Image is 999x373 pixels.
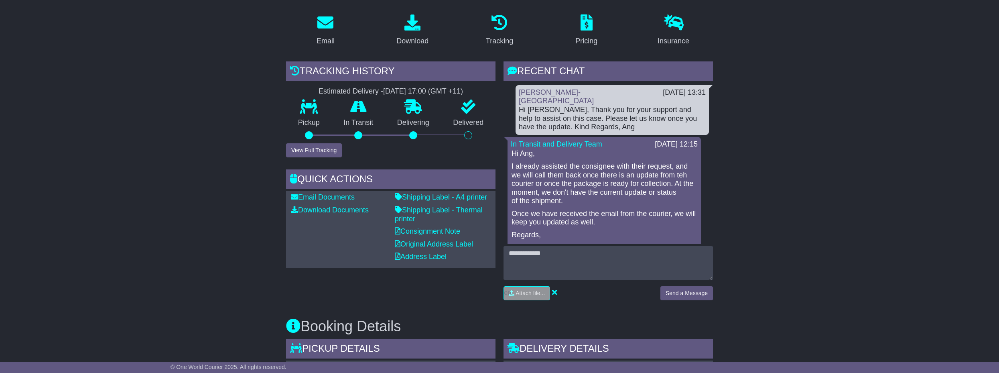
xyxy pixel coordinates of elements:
[286,61,495,83] div: Tracking history
[311,12,340,49] a: Email
[511,140,602,148] a: In Transit and Delivery Team
[655,140,698,149] div: [DATE] 12:15
[658,36,689,47] div: Insurance
[395,253,447,261] a: Address Label
[317,36,335,47] div: Email
[512,149,697,158] p: Hi Ang,
[441,118,496,127] p: Delivered
[512,210,697,227] p: Once we have received the email from the courier, we will keep you updated as well.
[286,87,495,96] div: Estimated Delivery -
[512,244,697,253] p: Rhiza
[512,231,697,240] p: Regards,
[570,12,603,49] a: Pricing
[519,106,706,132] div: Hi [PERSON_NAME], Thank you for your support and help to assist on this case. Please let us know ...
[663,88,706,97] div: [DATE] 13:31
[395,206,483,223] a: Shipping Label - Thermal printer
[504,61,713,83] div: RECENT CHAT
[396,36,428,47] div: Download
[395,240,473,248] a: Original Address Label
[286,143,342,157] button: View Full Tracking
[512,162,697,206] p: I already assisted the consignee with their request, and we will call them back once there is an ...
[575,36,597,47] div: Pricing
[291,206,369,214] a: Download Documents
[286,118,332,127] p: Pickup
[395,227,460,235] a: Consignment Note
[171,364,286,370] span: © One World Courier 2025. All rights reserved.
[383,87,463,96] div: [DATE] 17:00 (GMT +11)
[385,118,441,127] p: Delivering
[481,12,518,49] a: Tracking
[291,193,355,201] a: Email Documents
[486,36,513,47] div: Tracking
[332,118,386,127] p: In Transit
[504,339,713,361] div: Delivery Details
[519,88,594,105] a: [PERSON_NAME]-[GEOGRAPHIC_DATA]
[286,318,713,334] h3: Booking Details
[391,12,434,49] a: Download
[652,12,694,49] a: Insurance
[286,339,495,361] div: Pickup Details
[660,286,713,300] button: Send a Message
[395,193,487,201] a: Shipping Label - A4 printer
[286,169,495,191] div: Quick Actions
